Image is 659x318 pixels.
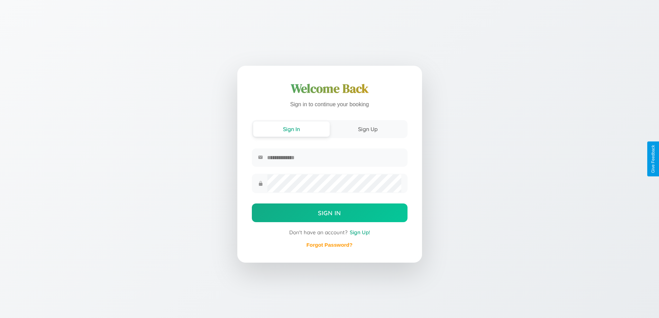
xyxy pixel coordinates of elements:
button: Sign Up [330,121,406,137]
button: Sign In [253,121,330,137]
a: Forgot Password? [306,242,353,248]
div: Give Feedback [651,145,656,173]
h1: Welcome Back [252,80,408,97]
button: Sign In [252,203,408,222]
span: Sign Up! [350,229,370,236]
p: Sign in to continue your booking [252,100,408,110]
div: Don't have an account? [252,229,408,236]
